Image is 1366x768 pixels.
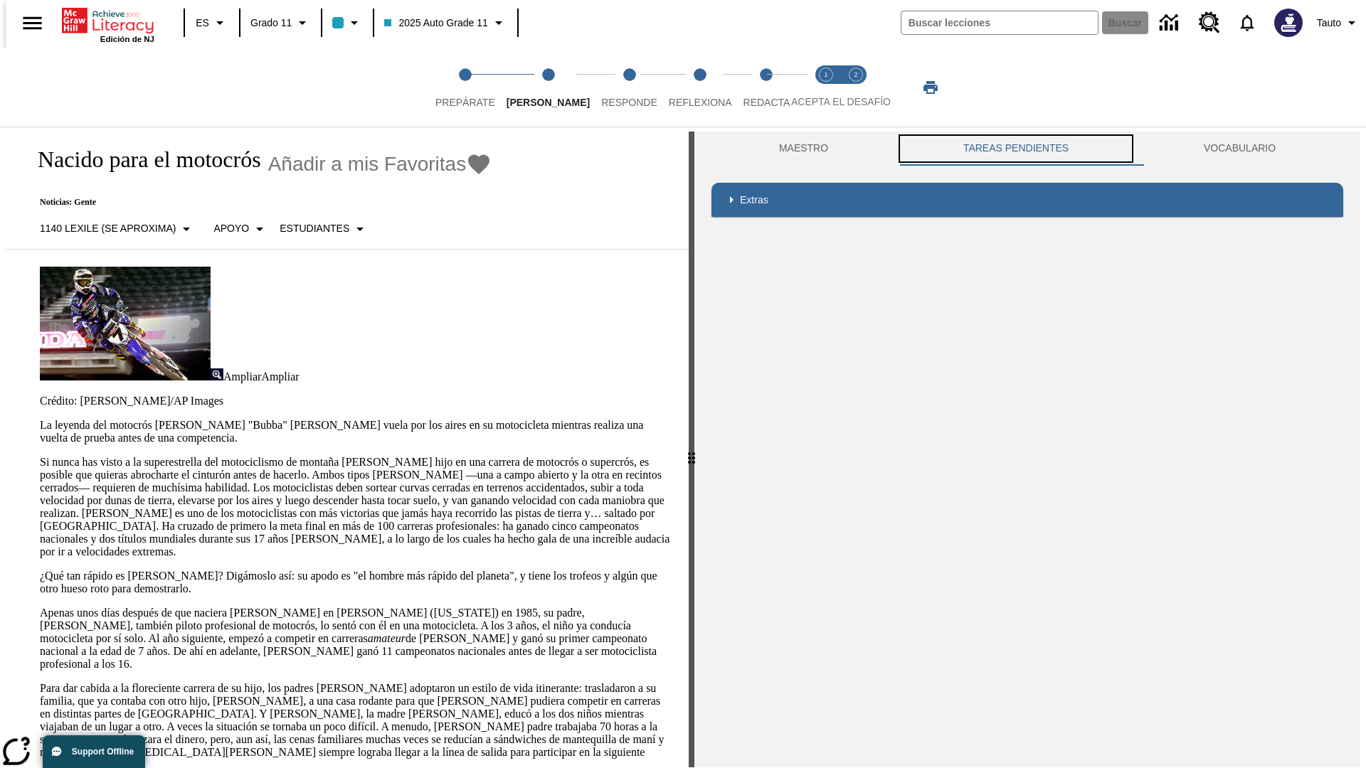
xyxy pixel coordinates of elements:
div: Pulsa la tecla de intro o la barra espaciadora y luego presiona las flechas de derecha e izquierd... [689,132,694,767]
img: Ampliar [211,368,223,380]
span: Tauto [1317,16,1341,31]
button: Redacta step 5 of 5 [732,48,802,127]
button: Maestro [711,132,896,166]
p: Apoyo [213,221,249,236]
button: Clase: 2025 Auto Grade 11, Selecciona una clase [378,10,512,36]
text: 2 [854,71,857,78]
input: Buscar campo [901,11,1098,34]
em: amateur [368,632,406,644]
p: Extras [740,193,768,208]
p: Noticias: Gente [23,197,492,208]
button: Support Offline [43,735,145,768]
button: Prepárate step 1 of 5 [424,48,507,127]
span: Support Offline [72,747,134,757]
button: El color de la clase es azul claro. Cambiar el color de la clase. [327,10,369,36]
span: Edición de NJ [100,35,154,43]
button: Lee step 2 of 5 [495,48,601,127]
p: Estudiantes [280,221,349,236]
span: ES [196,16,209,31]
div: reading [6,132,689,760]
span: [PERSON_NAME] [507,97,590,108]
a: Notificaciones [1229,4,1266,41]
button: Acepta el desafío contesta step 2 of 2 [835,48,877,127]
span: Responde [601,97,657,108]
p: 1140 Lexile (Se aproxima) [40,221,176,236]
button: VOCABULARIO [1136,132,1343,166]
h1: Nacido para el motocrós [23,146,261,173]
button: Seleccione Lexile, 1140 Lexile (Se aproxima) [34,216,201,242]
button: Añadir a mis Favoritas - Nacido para el motocrós [268,151,492,176]
span: Redacta [743,97,790,108]
span: Reflexiona [669,97,732,108]
span: Añadir a mis Favoritas [268,153,467,176]
text: 1 [824,71,827,78]
button: Tipo de apoyo, Apoyo [208,216,274,242]
span: Grado 11 [250,16,292,31]
button: Seleccionar estudiante [274,216,374,242]
span: 2025 Auto Grade 11 [384,16,487,31]
p: ¿Qué tan rápido es [PERSON_NAME]? Digámoslo así: su apodo es "el hombre más rápido del planeta", ... [40,570,672,595]
div: Extras [711,183,1343,217]
p: Crédito: [PERSON_NAME]/AP Images [40,395,672,407]
p: La leyenda del motocrós [PERSON_NAME] "Bubba" [PERSON_NAME] vuela por los aires en su motocicleta... [40,419,672,444]
div: Portada [62,5,154,43]
div: Instructional Panel Tabs [711,132,1343,166]
button: Perfil/Configuración [1311,10,1366,36]
a: Centro de información [1151,4,1190,43]
div: activity [694,132,1360,767]
button: Lenguaje: ES, Selecciona un idioma [189,10,235,36]
button: Responde step 3 of 5 [590,48,669,127]
button: Grado: Grado 11, Elige un grado [245,10,317,36]
button: TAREAS PENDIENTES [896,132,1136,166]
button: Reflexiona step 4 of 5 [657,48,743,127]
img: El corredor de motocrós James Stewart vuela por los aires en su motocicleta de montaña. [40,267,211,380]
p: Apenas unos días después de que naciera [PERSON_NAME] en [PERSON_NAME] ([US_STATE]) en 1985, su p... [40,607,672,671]
span: Ampliar [223,370,261,383]
a: Centro de recursos, Se abrirá en una pestaña nueva. [1190,4,1229,42]
span: Ampliar [261,370,299,383]
span: ACEPTA EL DESAFÍO [791,96,891,107]
img: Avatar [1274,9,1303,37]
p: Si nunca has visto a la superestrella del motociclismo de montaña [PERSON_NAME] hijo en una carre... [40,456,672,558]
button: Escoja un nuevo avatar [1266,4,1311,41]
button: Imprimir [908,75,953,100]
button: Abrir el menú lateral [11,2,53,44]
button: Acepta el desafío lee step 1 of 2 [805,48,847,127]
span: Prepárate [435,97,495,108]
